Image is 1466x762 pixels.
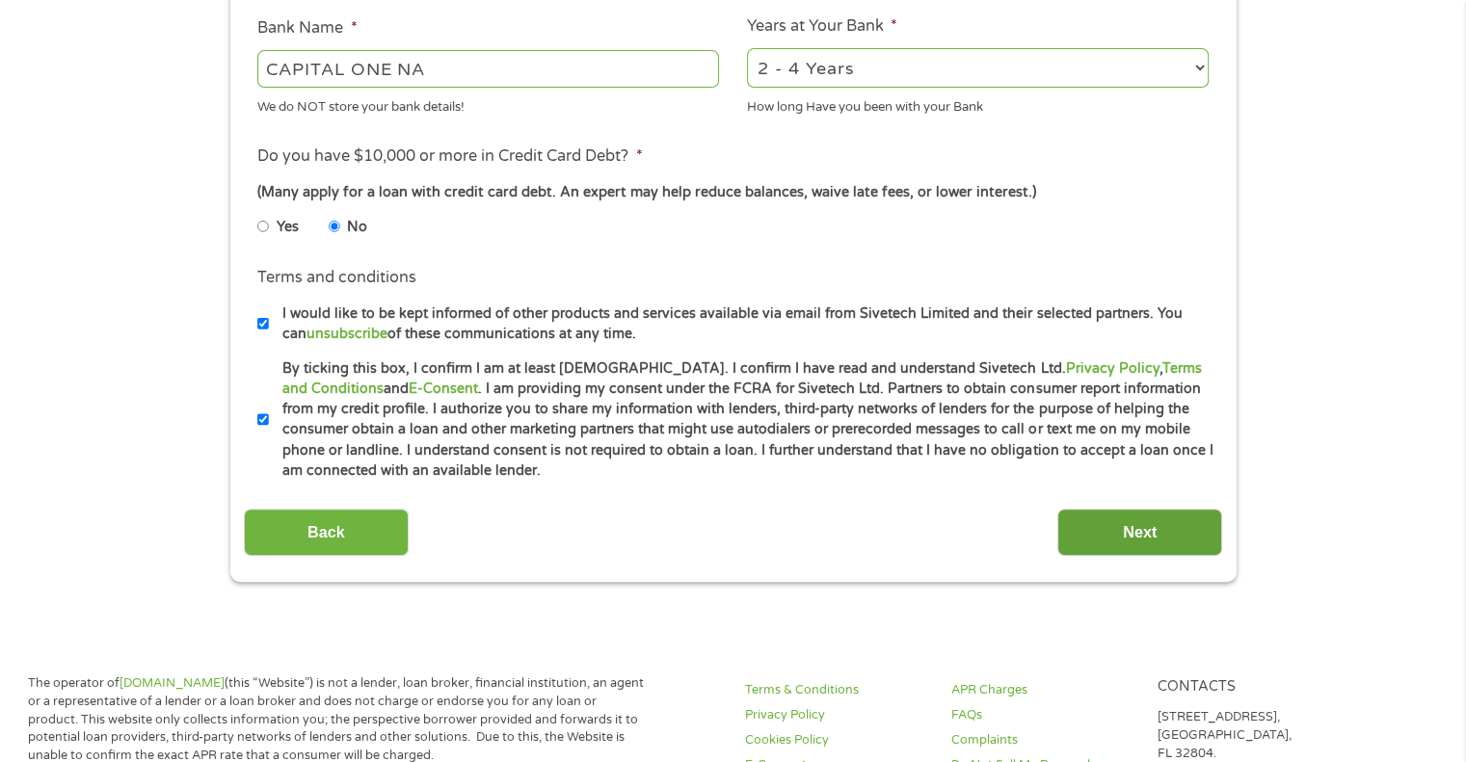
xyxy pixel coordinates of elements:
[257,91,719,117] div: We do NOT store your bank details!
[1065,360,1159,377] a: Privacy Policy
[1057,509,1222,556] input: Next
[951,681,1134,699] a: APR Charges
[257,182,1208,203] div: (Many apply for a loan with credit card debt. An expert may help reduce balances, waive late fees...
[269,303,1214,345] label: I would like to be kept informed of other products and services available via email from Sivetech...
[277,217,299,238] label: Yes
[257,18,357,39] label: Bank Name
[282,360,1201,397] a: Terms and Conditions
[257,146,642,167] label: Do you have $10,000 or more in Credit Card Debt?
[1157,678,1340,696] h4: Contacts
[307,326,387,342] a: unsubscribe
[951,731,1134,749] a: Complaints
[347,217,367,238] label: No
[951,706,1134,724] a: FAQs
[269,358,1214,482] label: By ticking this box, I confirm I am at least [DEMOGRAPHIC_DATA]. I confirm I have read and unders...
[257,268,416,288] label: Terms and conditions
[745,731,928,749] a: Cookies Policy
[244,509,409,556] input: Back
[409,381,478,397] a: E-Consent
[120,675,225,691] a: [DOMAIN_NAME]
[747,91,1209,117] div: How long Have you been with your Bank
[745,706,928,724] a: Privacy Policy
[747,16,897,37] label: Years at Your Bank
[745,681,928,699] a: Terms & Conditions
